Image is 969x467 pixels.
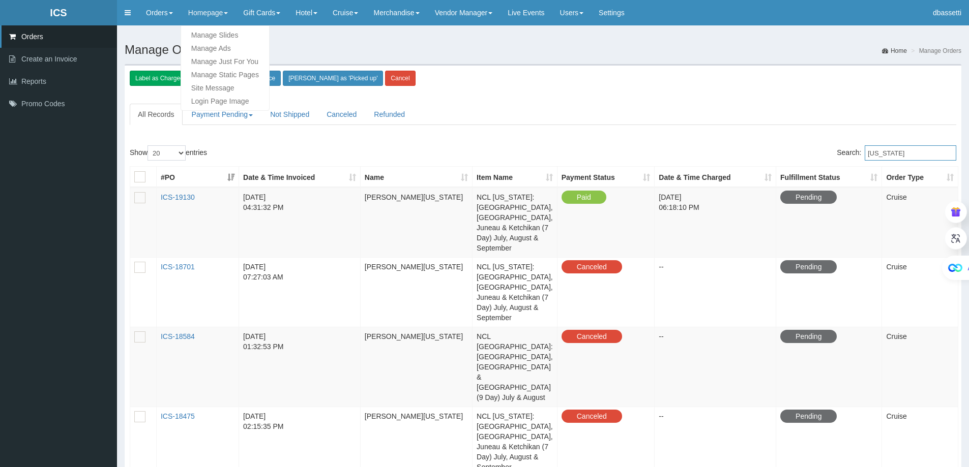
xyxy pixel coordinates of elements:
[239,167,361,187] th: Date &amp; Time Invoiced: activate to sort column ascending
[473,188,557,257] td: NCL [US_STATE]: [GEOGRAPHIC_DATA], [GEOGRAPHIC_DATA], Juneau & Ketchikan (7 Day) July, August & S...
[21,77,46,85] span: Reports
[21,33,43,41] span: Orders
[780,260,837,273] span: Pending
[366,104,413,125] a: Refunded
[655,257,776,327] td: --
[181,95,269,108] a: Login Page Image
[125,43,961,56] h1: Manage Orders
[181,81,269,95] a: Site Message
[21,55,77,63] span: Create an Invoice
[882,47,907,55] a: Home
[130,104,183,125] a: All Records
[21,100,65,108] span: Promo Codes
[562,410,622,423] span: Canceled
[933,9,961,17] span: dbassetti
[130,145,207,161] label: Show entries
[161,263,195,271] a: ICS-18701
[776,167,882,187] th: Fulfillment Status: activate to sort column ascending
[882,167,958,187] th: Order Type: activate to sort column ascending
[780,330,837,343] span: Pending
[181,55,269,68] a: Manage Just For You
[473,327,557,407] td: NCL [GEOGRAPHIC_DATA]: [GEOGRAPHIC_DATA], [GEOGRAPHIC_DATA] & [GEOGRAPHIC_DATA] (9 Day) July & Au...
[562,191,606,204] span: Paid
[837,145,956,161] label: Search:
[780,410,837,423] span: Pending
[780,191,837,204] span: Pending
[50,7,67,18] b: ICS
[562,330,622,343] span: Canceled
[161,193,195,201] a: ICS-19130
[473,167,557,187] th: Item Name: activate to sort column ascending
[181,28,269,42] a: Manage Slides
[283,71,383,86] a: [PERSON_NAME] as 'Picked up'
[181,42,269,55] a: Manage Ads
[161,332,195,340] a: ICS-18584
[148,145,186,161] select: Showentries
[655,167,776,187] th: Date &amp; Time Charged: activate to sort column ascending
[865,145,956,161] input: Search:
[181,68,269,81] a: Manage Static Pages
[655,327,776,407] td: --
[318,104,365,125] a: Canceled
[262,104,317,125] a: Not Shipped
[361,167,473,187] th: Name: activate to sort column ascending
[882,257,958,327] td: Cruise
[239,327,361,407] td: [DATE] 01:32:53 PM
[157,167,239,187] th: #PO: activate to sort column ascending
[562,260,622,273] span: Canceled
[385,71,415,86] a: Cancel
[557,167,655,187] th: Payment Status: activate to sort column ascending
[473,257,557,327] td: NCL [US_STATE]: [GEOGRAPHIC_DATA], [GEOGRAPHIC_DATA], Juneau & Ketchikan (7 Day) July, August & S...
[882,327,958,407] td: Cruise
[239,188,361,257] td: [DATE] 04:31:32 PM
[361,327,473,407] td: [PERSON_NAME][US_STATE]
[655,188,776,257] td: [DATE] 06:18:10 PM
[908,47,961,55] li: Manage Orders
[184,104,261,125] a: Payment Pending
[130,71,189,86] a: Label as Charged
[161,412,195,420] a: ICS-18475
[361,188,473,257] td: [PERSON_NAME][US_STATE]
[239,257,361,327] td: [DATE] 07:27:03 AM
[361,257,473,327] td: [PERSON_NAME][US_STATE]
[882,188,958,257] td: Cruise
